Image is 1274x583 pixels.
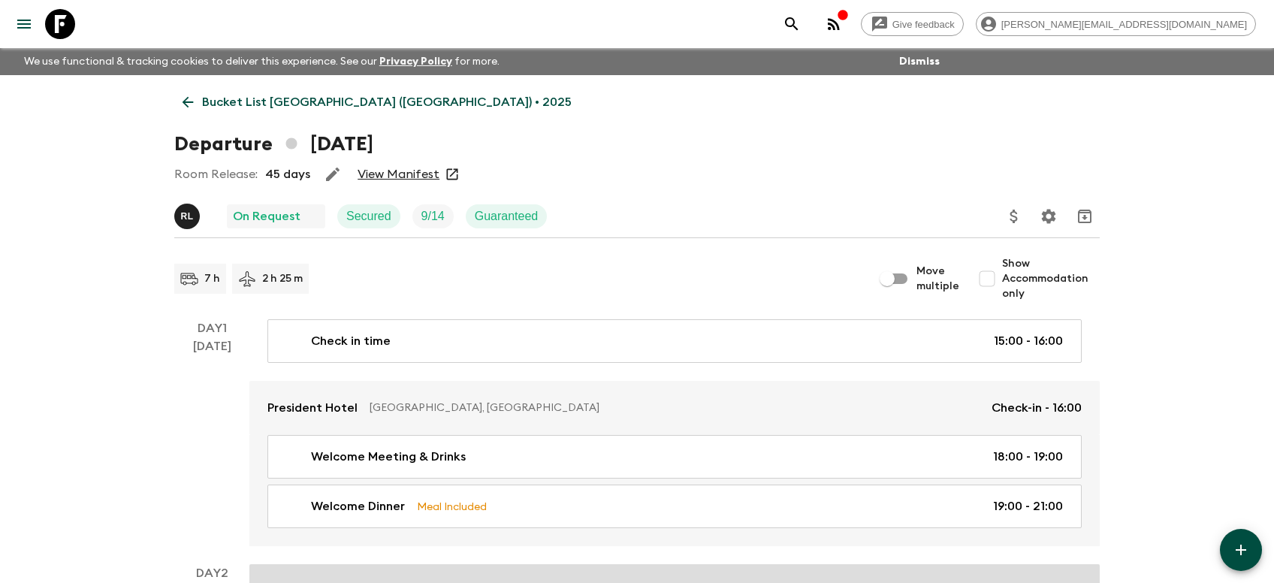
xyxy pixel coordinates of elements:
[412,204,454,228] div: Trip Fill
[417,498,487,515] p: Meal Included
[1034,201,1064,231] button: Settings
[174,165,258,183] p: Room Release:
[174,129,373,159] h1: Departure [DATE]
[174,208,203,220] span: Rabata Legend Mpatamali
[262,271,303,286] p: 2 h 25 m
[311,448,466,466] p: Welcome Meeting & Drinks
[202,93,572,111] p: Bucket List [GEOGRAPHIC_DATA] ([GEOGRAPHIC_DATA]) • 2025
[370,400,980,415] p: [GEOGRAPHIC_DATA], [GEOGRAPHIC_DATA]
[174,204,203,229] button: RL
[992,399,1082,417] p: Check-in - 16:00
[193,337,231,546] div: [DATE]
[993,497,1063,515] p: 19:00 - 21:00
[174,564,249,582] p: Day 2
[976,12,1256,36] div: [PERSON_NAME][EMAIL_ADDRESS][DOMAIN_NAME]
[18,48,506,75] p: We use functional & tracking cookies to deliver this experience. See our for more.
[174,319,249,337] p: Day 1
[895,51,943,72] button: Dismiss
[421,207,445,225] p: 9 / 14
[379,56,452,67] a: Privacy Policy
[267,319,1082,363] a: Check in time15:00 - 16:00
[884,19,963,30] span: Give feedback
[994,332,1063,350] p: 15:00 - 16:00
[999,201,1029,231] button: Update Price, Early Bird Discount and Costs
[1070,201,1100,231] button: Archive (Completed, Cancelled or Unsynced Departures only)
[1002,256,1100,301] span: Show Accommodation only
[346,207,391,225] p: Secured
[311,332,391,350] p: Check in time
[861,12,964,36] a: Give feedback
[249,381,1100,435] a: President Hotel[GEOGRAPHIC_DATA], [GEOGRAPHIC_DATA]Check-in - 16:00
[265,165,310,183] p: 45 days
[174,87,580,117] a: Bucket List [GEOGRAPHIC_DATA] ([GEOGRAPHIC_DATA]) • 2025
[475,207,539,225] p: Guaranteed
[311,497,405,515] p: Welcome Dinner
[358,167,439,182] a: View Manifest
[180,210,193,222] p: R L
[267,435,1082,479] a: Welcome Meeting & Drinks18:00 - 19:00
[233,207,300,225] p: On Request
[777,9,807,39] button: search adventures
[337,204,400,228] div: Secured
[267,399,358,417] p: President Hotel
[916,264,960,294] span: Move multiple
[993,448,1063,466] p: 18:00 - 19:00
[993,19,1255,30] span: [PERSON_NAME][EMAIL_ADDRESS][DOMAIN_NAME]
[267,485,1082,528] a: Welcome DinnerMeal Included19:00 - 21:00
[204,271,220,286] p: 7 h
[9,9,39,39] button: menu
